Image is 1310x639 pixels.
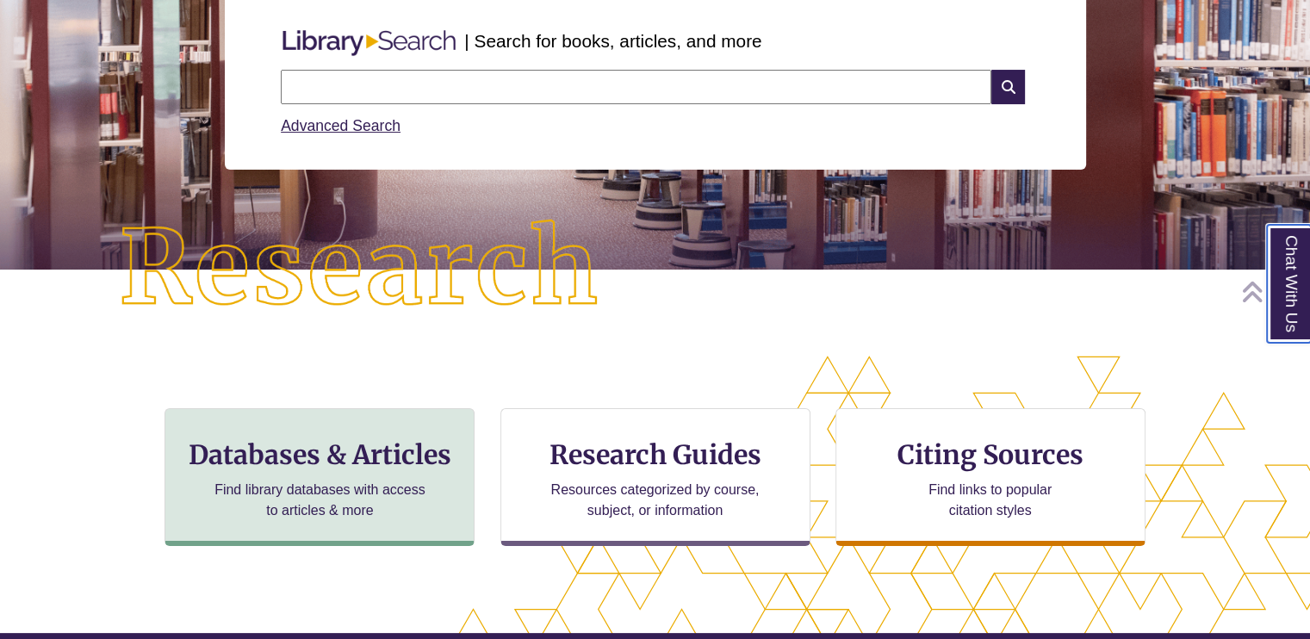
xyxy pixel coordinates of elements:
[165,408,475,546] a: Databases & Articles Find library databases with access to articles & more
[274,23,464,63] img: Libary Search
[835,408,1145,546] a: Citing Sources Find links to popular citation styles
[991,70,1024,104] i: Search
[1241,280,1306,303] a: Back to Top
[906,480,1074,521] p: Find links to popular citation styles
[515,438,796,471] h3: Research Guides
[885,438,1096,471] h3: Citing Sources
[208,480,432,521] p: Find library databases with access to articles & more
[543,480,767,521] p: Resources categorized by course, subject, or information
[65,166,655,371] img: Research
[179,438,460,471] h3: Databases & Articles
[281,117,400,134] a: Advanced Search
[464,28,761,54] p: | Search for books, articles, and more
[500,408,810,546] a: Research Guides Resources categorized by course, subject, or information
